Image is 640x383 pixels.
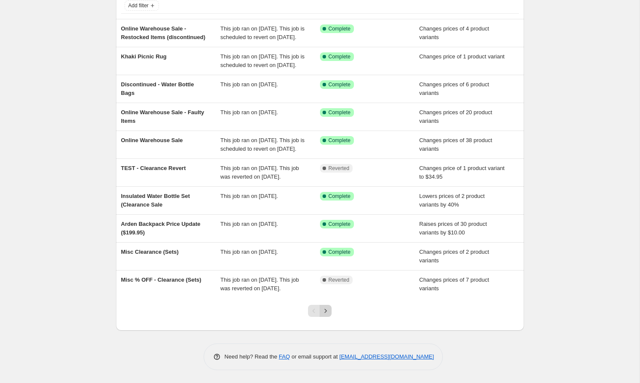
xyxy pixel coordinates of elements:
span: Complete [329,137,350,144]
span: Lowers prices of 2 product variants by 40% [419,193,485,208]
span: Complete [329,193,350,200]
span: This job ran on [DATE]. [220,81,278,88]
span: Reverted [329,165,350,172]
span: Online Warehouse Sale [121,137,183,143]
span: Changes prices of 20 product variants [419,109,492,124]
span: This job ran on [DATE]. This job is scheduled to revert on [DATE]. [220,137,305,152]
span: Raises prices of 30 product variants by $10.00 [419,221,487,236]
span: Online Warehouse Sale - Faulty Items [121,109,204,124]
span: Online Warehouse Sale - Restocked Items (discontinued) [121,25,205,40]
span: Complete [329,81,350,88]
span: Changes prices of 6 product variants [419,81,489,96]
span: Complete [329,53,350,60]
span: Complete [329,109,350,116]
span: This job ran on [DATE]. This job was reverted on [DATE]. [220,277,299,292]
span: TEST - Clearance Revert [121,165,186,171]
span: Changes prices of 7 product variants [419,277,489,292]
span: Discontinued - Water Bottle Bags [121,81,194,96]
button: Add filter [125,0,159,11]
span: This job ran on [DATE]. This job was reverted on [DATE]. [220,165,299,180]
span: This job ran on [DATE]. This job is scheduled to revert on [DATE]. [220,53,305,68]
span: Changes prices of 2 product variants [419,249,489,264]
span: Misc Clearance (Sets) [121,249,179,255]
span: Changes prices of 4 product variants [419,25,489,40]
span: This job ran on [DATE]. [220,109,278,116]
span: Need help? Read the [225,353,279,360]
span: Changes price of 1 product variant to $34.95 [419,165,505,180]
span: Insulated Water Bottle Set (Clearance Sale [121,193,190,208]
span: Reverted [329,277,350,283]
span: Misc % OFF - Clearance (Sets) [121,277,201,283]
span: Complete [329,25,350,32]
span: Changes prices of 38 product variants [419,137,492,152]
span: This job ran on [DATE]. This job is scheduled to revert on [DATE]. [220,25,305,40]
button: Next [320,305,332,317]
span: Changes price of 1 product variant [419,53,505,60]
span: or email support at [290,353,339,360]
span: This job ran on [DATE]. [220,193,278,199]
span: This job ran on [DATE]. [220,221,278,227]
nav: Pagination [308,305,332,317]
span: Arden Backpack Price Update ($199.95) [121,221,201,236]
a: [EMAIL_ADDRESS][DOMAIN_NAME] [339,353,434,360]
span: This job ran on [DATE]. [220,249,278,255]
span: Add filter [128,2,149,9]
span: Complete [329,249,350,255]
span: Khaki Picnic Rug [121,53,167,60]
a: FAQ [279,353,290,360]
span: Complete [329,221,350,228]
